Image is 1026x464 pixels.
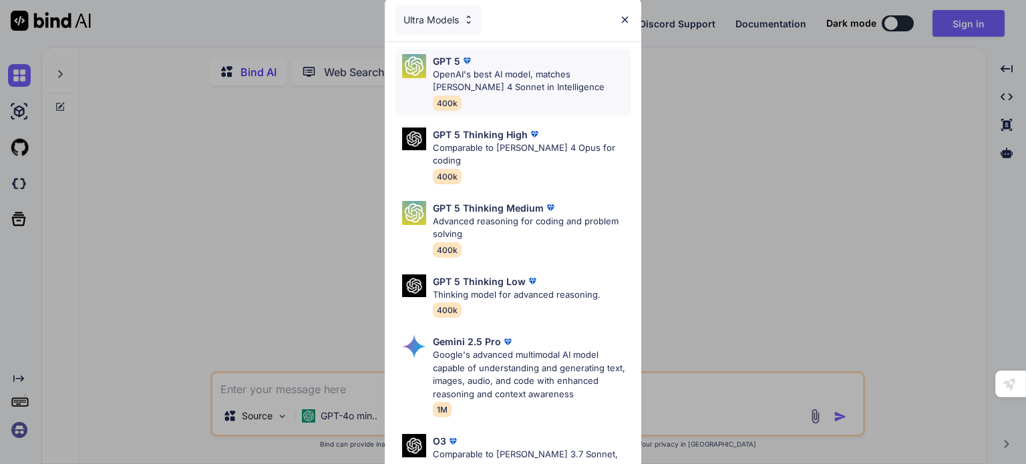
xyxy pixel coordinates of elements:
[433,201,544,215] p: GPT 5 Thinking Medium
[433,68,631,94] p: OpenAI's best AI model, matches [PERSON_NAME] 4 Sonnet in Intelligence
[433,215,631,241] p: Advanced reasoning for coding and problem solving
[460,54,474,67] img: premium
[433,54,460,68] p: GPT 5
[402,54,426,78] img: Pick Models
[433,95,462,111] span: 400k
[402,128,426,151] img: Pick Models
[433,349,631,401] p: Google's advanced multimodal AI model capable of understanding and generating text, images, audio...
[402,201,426,225] img: Pick Models
[433,434,446,448] p: O3
[528,128,541,141] img: premium
[433,242,462,258] span: 400k
[433,128,528,142] p: GPT 5 Thinking High
[433,274,526,288] p: GPT 5 Thinking Low
[433,142,631,168] p: Comparable to [PERSON_NAME] 4 Opus for coding
[433,402,452,417] span: 1M
[433,302,462,318] span: 400k
[526,274,539,288] img: premium
[619,14,631,25] img: close
[544,201,557,214] img: premium
[433,169,462,184] span: 400k
[501,335,514,349] img: premium
[402,434,426,457] img: Pick Models
[402,274,426,298] img: Pick Models
[433,288,601,302] p: Thinking model for advanced reasoning.
[433,334,501,349] p: Gemini 2.5 Pro
[463,14,474,25] img: Pick Models
[395,5,482,35] div: Ultra Models
[446,435,460,448] img: premium
[402,334,426,359] img: Pick Models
